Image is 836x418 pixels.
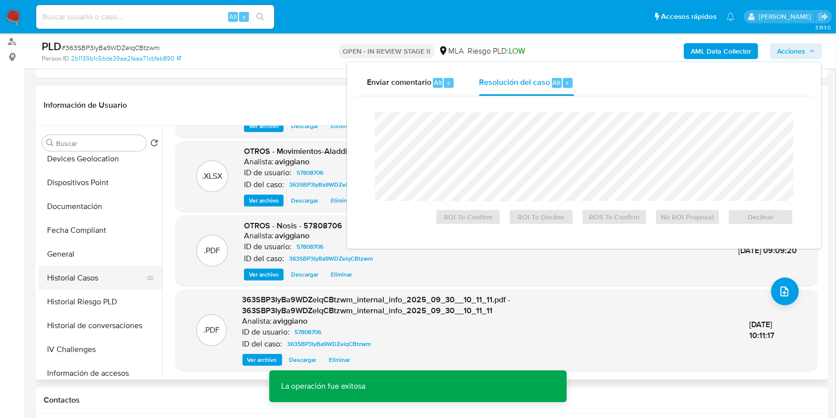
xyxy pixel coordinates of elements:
[291,121,318,131] span: Descargar
[42,38,61,54] b: PLD
[242,339,283,349] p: ID del caso:
[38,147,162,171] button: Devices Geolocation
[288,338,371,350] span: 363SBP3IyBa9WDZelqCBtzwm
[291,196,318,206] span: Descargar
[447,78,450,87] span: c
[242,354,282,366] button: Ver archivo
[553,78,561,87] span: Alt
[566,78,569,87] span: r
[285,354,322,366] button: Descargar
[38,338,162,361] button: IV Challenges
[242,294,511,316] span: 363SBP3IyBa9WDZelqCBtzwm_internal_info_2025_09_30__10_11_11.pdf - 363SBP3IyBa9WDZelqCBtzwm_intern...
[275,157,309,167] h6: aviggiano
[38,314,162,338] button: Historial de conversaciones
[331,121,352,131] span: Eliminar
[329,355,351,365] span: Eliminar
[759,12,815,21] p: agustina.viggiano@mercadolibre.com
[324,354,356,366] button: Eliminar
[438,46,464,57] div: MLA
[44,395,820,405] h1: Contactos
[38,171,162,195] button: Dispositivos Point
[367,76,431,88] span: Enviar comentario
[242,327,290,337] p: ID de usuario:
[285,253,377,265] a: 363SBP3IyBa9WDZelqCBtzwm
[661,11,717,22] span: Accesos rápidos
[293,167,327,179] a: 57808706
[684,43,758,59] button: AML Data Collector
[771,278,799,305] button: upload-file
[290,355,317,365] span: Descargar
[249,121,279,131] span: Ver archivo
[38,195,162,218] button: Documentación
[815,23,831,31] span: 3.163.0
[244,120,284,132] button: Ver archivo
[229,12,237,21] span: Alt
[295,326,322,338] span: 57808706
[244,157,274,167] p: Analista:
[468,46,525,57] span: Riesgo PLD:
[269,370,377,402] p: La operación fue exitosa
[297,241,323,253] span: 57808706
[36,10,274,23] input: Buscar usuario o caso...
[71,54,181,63] a: 2b1139b1c5bde39ae2faaa71cbfab890
[291,270,318,279] span: Descargar
[818,11,829,22] a: Salir
[244,180,284,190] p: ID del caso:
[286,120,323,132] button: Descargar
[738,245,797,256] span: [DATE] 09:09:20
[244,269,284,280] button: Ver archivo
[275,231,309,241] h6: aviggiano
[242,12,245,21] span: s
[244,231,274,241] p: Analista:
[434,78,442,87] span: Alt
[286,269,323,280] button: Descargar
[56,139,142,148] input: Buscar
[331,270,352,279] span: Eliminar
[770,43,822,59] button: Acciones
[244,145,423,157] span: OTROS - Movimientos-Aladdin-v10_1 - 57808706 -
[244,254,284,264] p: ID del caso:
[244,220,342,231] span: OTROS - Nosis - 57808706
[250,10,270,24] button: search-icon
[244,242,292,252] p: ID de usuario:
[297,167,323,179] span: 57808706
[249,196,279,206] span: Ver archivo
[479,76,550,88] span: Resolución del caso
[42,54,69,63] b: Person ID
[202,171,223,182] p: .XLSX
[291,326,326,338] a: 57808706
[331,196,352,206] span: Eliminar
[293,241,327,253] a: 57808706
[509,45,525,57] span: LOW
[284,338,375,350] a: 363SBP3IyBa9WDZelqCBtzwm
[339,44,434,58] p: OPEN - IN REVIEW STAGE II
[726,12,735,21] a: Notificaciones
[289,253,373,265] span: 363SBP3IyBa9WDZelqCBtzwm
[38,242,162,266] button: General
[777,43,805,59] span: Acciones
[38,361,162,385] button: Información de accesos
[46,139,54,147] button: Buscar
[326,269,357,280] button: Eliminar
[249,270,279,279] span: Ver archivo
[204,245,221,256] p: .PDF
[244,168,292,178] p: ID de usuario:
[286,195,323,207] button: Descargar
[38,290,162,314] button: Historial Riesgo PLD
[750,319,775,341] span: [DATE] 10:11:17
[44,100,127,110] h1: Información de Usuario
[289,179,373,191] span: 363SBP3IyBa9WDZelqCBtzwm
[203,325,220,336] p: .PDF
[326,195,357,207] button: Eliminar
[38,218,162,242] button: Fecha Compliant
[38,266,154,290] button: Historial Casos
[326,120,357,132] button: Eliminar
[691,43,751,59] b: AML Data Collector
[285,179,377,191] a: 363SBP3IyBa9WDZelqCBtzwm
[244,195,284,207] button: Ver archivo
[273,316,308,326] h6: aviggiano
[242,316,272,326] p: Analista:
[247,355,277,365] span: Ver archivo
[61,43,160,53] span: # 363SBP3IyBa9WDZelqCBtzwm
[150,139,158,150] button: Volver al orden por defecto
